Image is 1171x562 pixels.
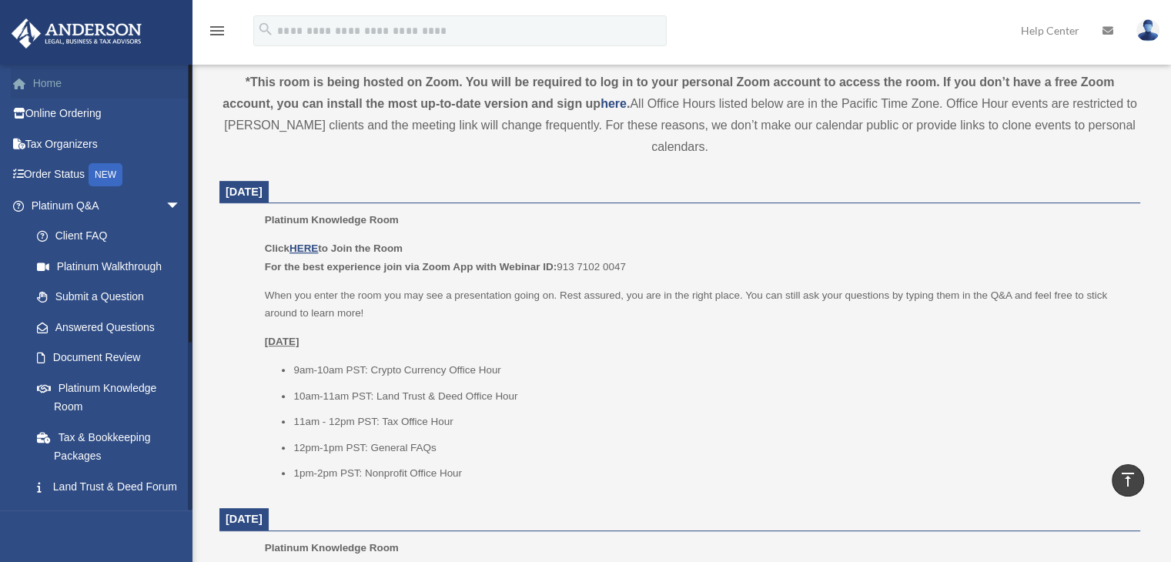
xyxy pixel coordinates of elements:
b: For the best experience join via Zoom App with Webinar ID: [265,261,557,273]
a: Tax & Bookkeeping Packages [22,422,204,471]
a: Submit a Question [22,282,204,313]
img: User Pic [1136,19,1159,42]
a: here [601,97,627,110]
a: Platinum Walkthrough [22,251,204,282]
span: [DATE] [226,513,263,525]
img: Anderson Advisors Platinum Portal [7,18,146,49]
u: [DATE] [265,336,299,347]
li: 10am-11am PST: Land Trust & Deed Office Hour [293,387,1129,406]
a: vertical_align_top [1112,464,1144,497]
a: Platinum Knowledge Room [22,373,196,422]
strong: . [627,97,630,110]
b: Click to Join the Room [265,243,403,254]
a: Platinum Q&Aarrow_drop_down [11,190,204,221]
i: menu [208,22,226,40]
a: Portal Feedback [22,502,204,533]
a: Tax Organizers [11,129,204,159]
a: Land Trust & Deed Forum [22,471,204,502]
li: 1pm-2pm PST: Nonprofit Office Hour [293,464,1129,483]
a: Client FAQ [22,221,204,252]
span: [DATE] [226,186,263,198]
a: Home [11,68,204,99]
p: When you enter the room you may see a presentation going on. Rest assured, you are in the right p... [265,286,1129,323]
li: 12pm-1pm PST: General FAQs [293,439,1129,457]
a: Document Review [22,343,204,373]
a: menu [208,27,226,40]
li: 11am - 12pm PST: Tax Office Hour [293,413,1129,431]
i: vertical_align_top [1119,470,1137,489]
div: All Office Hours listed below are in the Pacific Time Zone. Office Hour events are restricted to ... [219,72,1140,158]
strong: *This room is being hosted on Zoom. You will be required to log in to your personal Zoom account ... [222,75,1114,110]
a: Answered Questions [22,312,204,343]
span: Platinum Knowledge Room [265,542,399,554]
a: HERE [289,243,318,254]
div: NEW [89,163,122,186]
i: search [257,21,274,38]
a: Order StatusNEW [11,159,204,191]
a: Online Ordering [11,99,204,129]
span: Platinum Knowledge Room [265,214,399,226]
p: 913 7102 0047 [265,239,1129,276]
span: arrow_drop_down [166,190,196,222]
li: 9am-10am PST: Crypto Currency Office Hour [293,361,1129,380]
